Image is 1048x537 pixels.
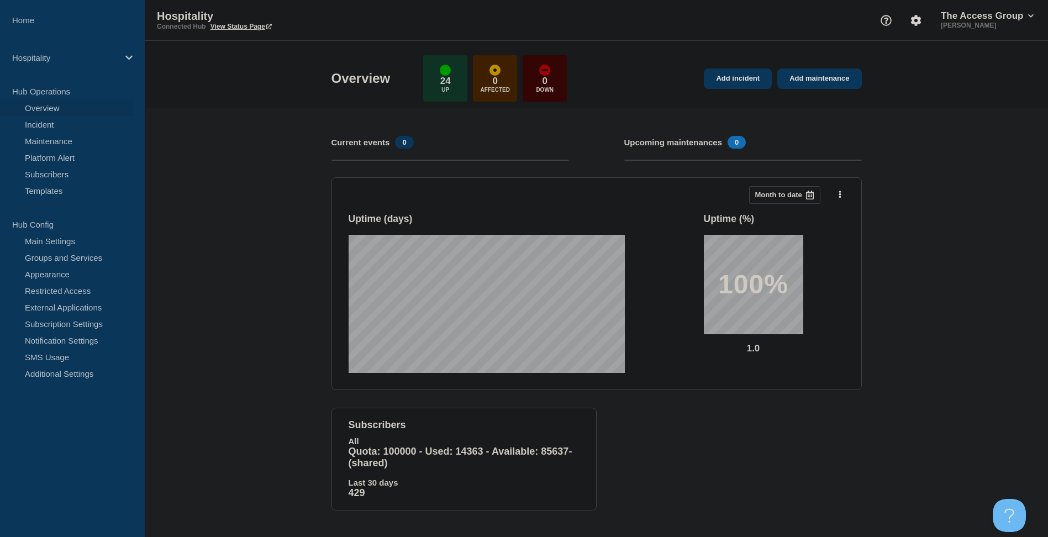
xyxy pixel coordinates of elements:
p: [PERSON_NAME] [939,22,1036,29]
span: 0 [728,136,746,149]
a: Add incident [704,69,772,89]
h4: Upcoming maintenances [624,138,723,147]
p: Connected Hub [157,23,206,30]
button: Account settings [904,9,928,32]
h1: Overview [331,71,391,86]
p: 0 [493,76,498,87]
p: 24 [440,76,451,87]
p: Hospitality [12,53,118,62]
iframe: Help Scout Beacon - Open [993,499,1026,532]
p: Down [536,87,554,93]
h3: Uptime ( % ) [704,213,755,225]
button: The Access Group [939,10,1036,22]
p: 1.0 [704,343,803,354]
p: Up [441,87,449,93]
button: Month to date [749,186,820,204]
h3: Uptime ( days ) [349,213,413,225]
span: Quota: 100000 - Used: 14363 - Available: 85637 - (shared) [349,446,572,468]
p: Affected [481,87,510,93]
div: up [440,65,451,76]
p: Month to date [755,191,802,199]
p: 0 [543,76,547,87]
span: 0 [395,136,413,149]
p: Hospitality [157,10,378,23]
h4: Current events [331,138,390,147]
p: All [349,436,580,446]
p: 100% [718,271,788,298]
div: down [539,65,550,76]
div: affected [489,65,501,76]
button: Support [875,9,898,32]
p: Last 30 days [349,478,580,487]
p: 429 [349,487,580,499]
a: View Status Page [210,23,272,30]
a: Add maintenance [777,69,861,89]
h4: subscribers [349,419,580,431]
